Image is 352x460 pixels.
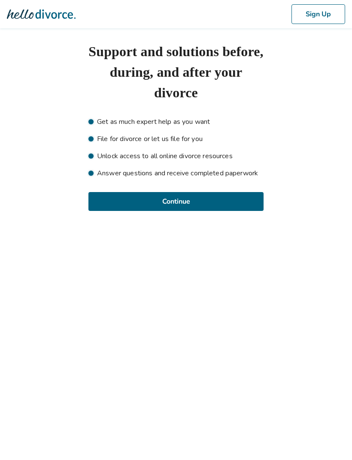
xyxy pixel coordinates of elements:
[88,151,264,161] li: Unlock access to all online divorce resources
[7,6,76,23] img: Hello Divorce Logo
[88,192,264,211] button: Continue
[88,117,264,127] li: Get as much expert help as you want
[88,41,264,103] h1: Support and solutions before, during, and after your divorce
[88,168,264,178] li: Answer questions and receive completed paperwork
[88,134,264,144] li: File for divorce or let us file for you
[291,4,345,24] button: Sign Up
